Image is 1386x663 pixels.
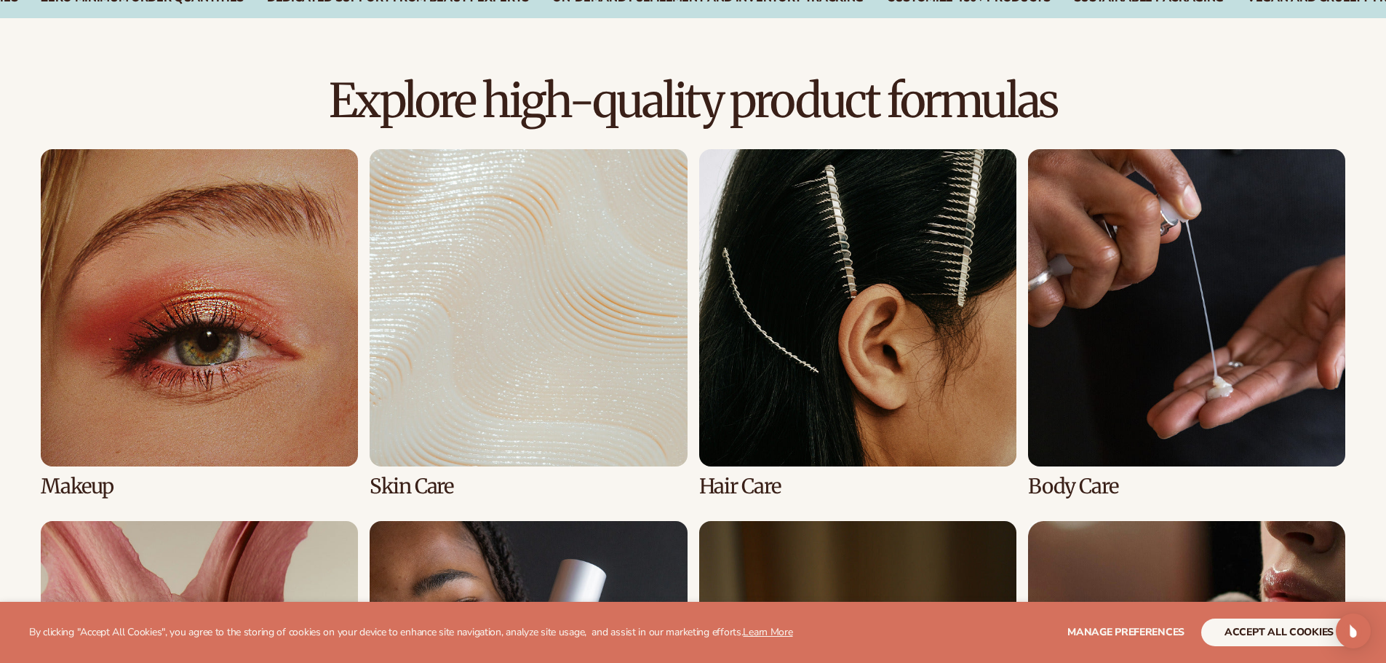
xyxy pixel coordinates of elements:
[370,475,687,498] h3: Skin Care
[1028,149,1345,498] div: 4 / 8
[41,76,1345,125] h2: Explore high-quality product formulas
[1336,614,1371,648] div: Open Intercom Messenger
[41,149,358,498] div: 1 / 8
[41,475,358,498] h3: Makeup
[743,625,792,639] a: Learn More
[29,627,793,639] p: By clicking "Accept All Cookies", you agree to the storing of cookies on your device to enhance s...
[1028,475,1345,498] h3: Body Care
[1067,625,1184,639] span: Manage preferences
[1067,619,1184,646] button: Manage preferences
[370,149,687,498] div: 2 / 8
[1201,619,1357,646] button: accept all cookies
[699,475,1016,498] h3: Hair Care
[699,149,1016,498] div: 3 / 8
